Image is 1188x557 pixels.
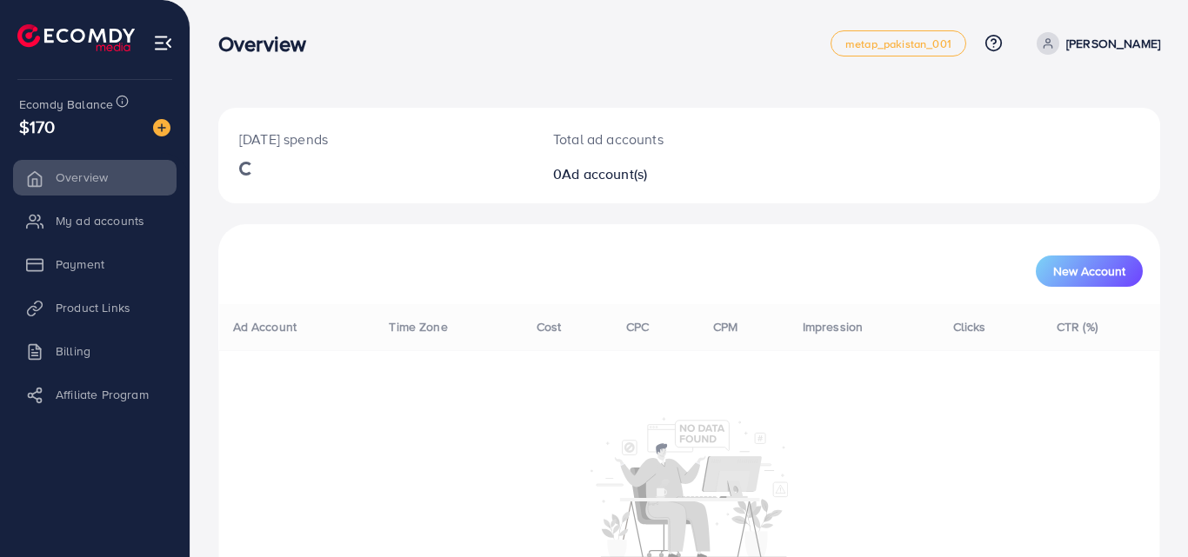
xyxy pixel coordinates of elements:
[239,129,511,149] p: [DATE] spends
[831,30,966,56] a: metap_pakistan_001
[562,164,647,183] span: Ad account(s)
[553,129,747,149] p: Total ad accounts
[218,31,320,56] h3: Overview
[1036,255,1143,287] button: New Account
[153,33,173,53] img: menu
[553,166,747,182] h2: 0
[1030,32,1160,55] a: [PERSON_NAME]
[19,96,113,113] span: Ecomdy Balance
[1066,33,1160,54] p: [PERSON_NAME]
[19,114,56,139] span: $170
[17,24,135,51] img: logo
[1053,265,1125,277] span: New Account
[153,119,170,136] img: image
[845,38,951,50] span: metap_pakistan_001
